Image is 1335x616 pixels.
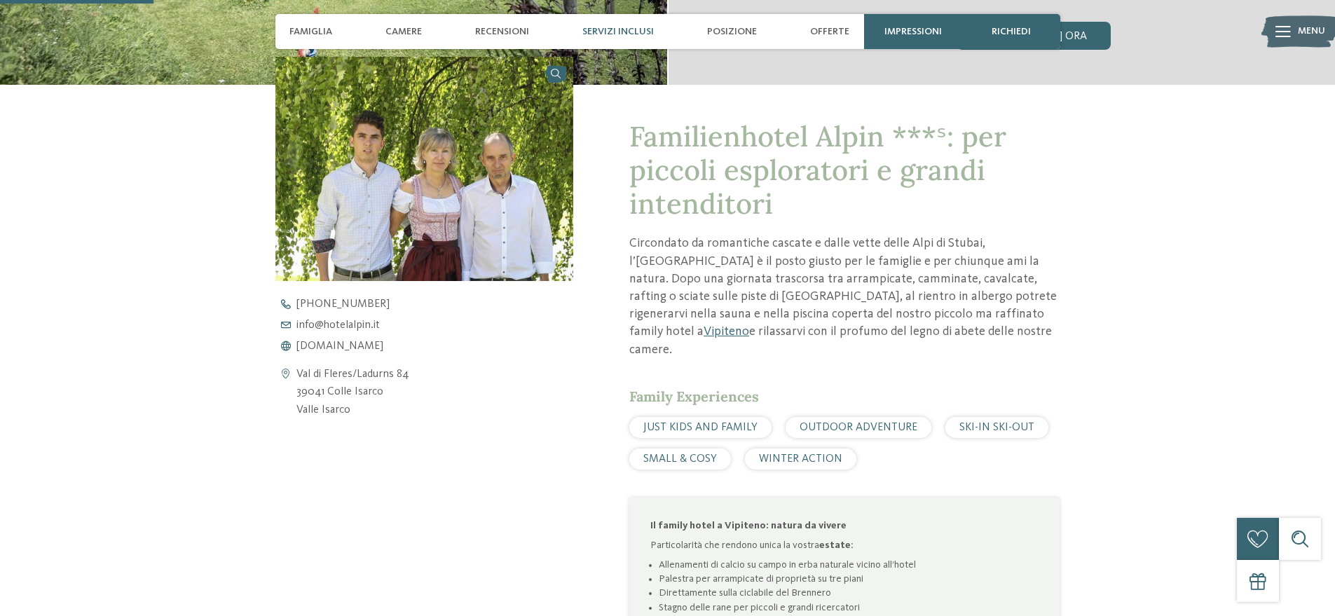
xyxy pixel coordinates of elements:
span: Famiglia [289,26,332,38]
span: OUTDOOR ADVENTURE [800,422,917,433]
span: Posizione [707,26,757,38]
strong: Il family hotel a Vipiteno: natura da vivere [650,521,847,531]
span: [PHONE_NUMBER] [296,299,390,310]
address: Val di Fleres/Ladurns 84 39041 Colle Isarco Valle Isarco [296,366,409,420]
span: info@ hotelalpin. it [296,320,380,331]
li: Stagno delle rane per piccoli e grandi ricercatori [659,601,1039,615]
span: [DOMAIN_NAME] [296,341,383,352]
p: Particolarità che rendono unica la vostra : [650,538,1039,552]
span: WINTER ACTION [759,453,842,465]
span: SKI-IN SKI-OUT [959,422,1034,433]
img: Il family hotel a Vipiteno per veri intenditori [275,57,574,280]
span: Recensioni [475,26,529,38]
span: Impressioni [884,26,942,38]
li: Palestra per arrampicate di proprietà su tre piani [659,572,1039,586]
span: Familienhotel Alpin ***ˢ: per piccoli esploratori e grandi intenditori [629,118,1006,221]
li: Allenamenti di calcio su campo in erba naturale vicino all’hotel [659,558,1039,572]
p: Circondato da romantiche cascate e dalle vette delle Alpi di Stubai, l’[GEOGRAPHIC_DATA] è il pos... [629,235,1060,358]
span: Camere [385,26,422,38]
span: JUST KIDS AND FAMILY [643,422,758,433]
span: richiedi [992,26,1031,38]
a: [DOMAIN_NAME] [275,341,598,352]
span: SMALL & COSY [643,453,717,465]
span: Offerte [810,26,849,38]
li: Direttamente sulla ciclabile del Brennero [659,586,1039,600]
strong: estate [819,540,851,550]
span: Servizi inclusi [582,26,654,38]
a: info@hotelalpin.it [275,320,598,331]
a: [PHONE_NUMBER] [275,299,598,310]
a: Vipiteno [704,325,749,338]
span: Family Experiences [629,388,759,405]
